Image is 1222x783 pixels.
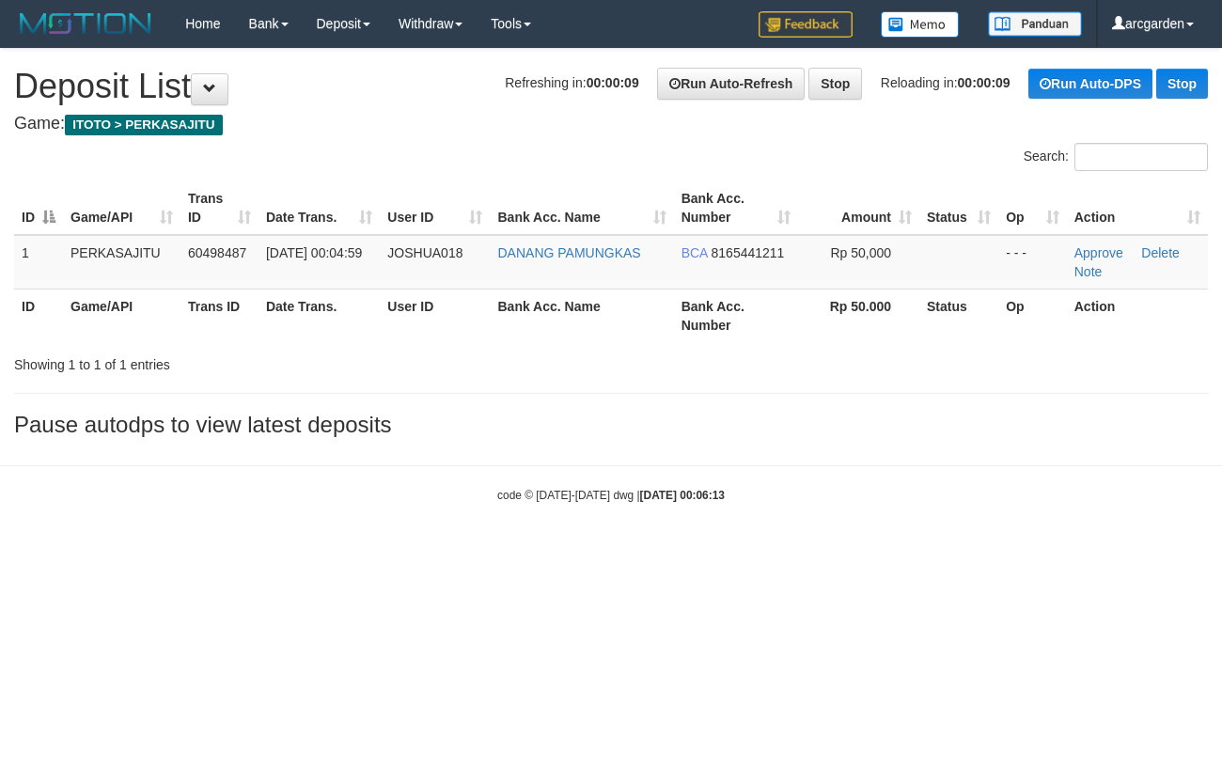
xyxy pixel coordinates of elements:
th: Bank Acc. Name [490,289,673,342]
th: Game/API: activate to sort column ascending [63,181,180,235]
th: Trans ID [180,289,258,342]
img: MOTION_logo.png [14,9,157,38]
h1: Deposit List [14,68,1208,105]
span: Rp 50,000 [830,245,891,260]
a: Delete [1141,245,1179,260]
strong: 00:00:09 [587,75,639,90]
th: Amount: activate to sort column ascending [798,181,919,235]
a: DANANG PAMUNGKAS [497,245,640,260]
th: Status [919,289,998,342]
label: Search: [1024,143,1208,171]
span: ITOTO > PERKASAJITU [65,115,223,135]
th: Rp 50.000 [798,289,919,342]
h3: Pause autodps to view latest deposits [14,413,1208,437]
td: - - - [998,235,1067,290]
img: Button%20Memo.svg [881,11,960,38]
th: Action [1067,289,1208,342]
a: Stop [808,68,862,100]
td: 1 [14,235,63,290]
th: Date Trans.: activate to sort column ascending [258,181,380,235]
strong: [DATE] 00:06:13 [640,489,725,502]
th: User ID: activate to sort column ascending [380,181,490,235]
th: Op [998,289,1067,342]
a: Run Auto-Refresh [657,68,805,100]
a: Stop [1156,69,1208,99]
input: Search: [1074,143,1208,171]
span: [DATE] 00:04:59 [266,245,362,260]
th: Trans ID: activate to sort column ascending [180,181,258,235]
span: BCA [681,245,708,260]
th: Status: activate to sort column ascending [919,181,998,235]
th: Action: activate to sort column ascending [1067,181,1208,235]
a: Note [1074,264,1103,279]
img: panduan.png [988,11,1082,37]
span: Refreshing in: [505,75,638,90]
img: Feedback.jpg [759,11,853,38]
th: ID: activate to sort column descending [14,181,63,235]
h4: Game: [14,115,1208,133]
th: Bank Acc. Name: activate to sort column ascending [490,181,673,235]
th: Game/API [63,289,180,342]
th: Date Trans. [258,289,380,342]
div: Showing 1 to 1 of 1 entries [14,348,495,374]
span: JOSHUA018 [387,245,462,260]
th: Bank Acc. Number: activate to sort column ascending [674,181,798,235]
th: ID [14,289,63,342]
th: Op: activate to sort column ascending [998,181,1067,235]
span: 60498487 [188,245,246,260]
a: Run Auto-DPS [1028,69,1152,99]
span: Reloading in: [881,75,1010,90]
th: Bank Acc. Number [674,289,798,342]
span: Copy 8165441211 to clipboard [712,245,785,260]
td: PERKASAJITU [63,235,180,290]
a: Approve [1074,245,1123,260]
small: code © [DATE]-[DATE] dwg | [497,489,725,502]
strong: 00:00:09 [958,75,1010,90]
th: User ID [380,289,490,342]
